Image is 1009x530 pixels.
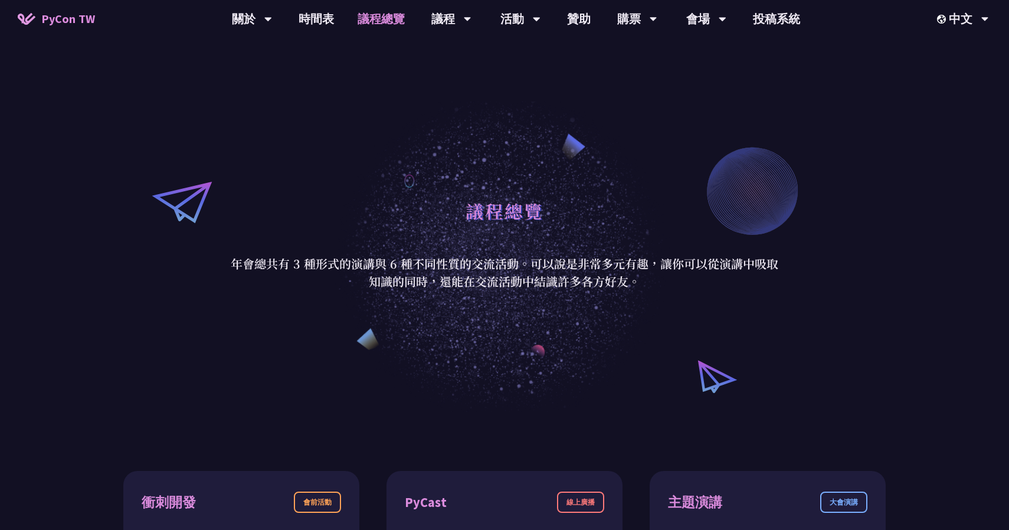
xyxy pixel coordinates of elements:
[142,492,196,513] div: 衝刺開發
[937,15,949,24] img: Locale Icon
[41,10,95,28] span: PyCon TW
[466,193,543,228] h1: 議程總覽
[294,492,341,513] div: 會前活動
[820,492,867,513] div: 大會演講
[557,492,604,513] div: 線上廣播
[230,255,779,290] p: 年會總共有 3 種形式的演講與 6 種不同性質的交流活動。可以說是非常多元有趣，讓你可以從演講中吸取知識的同時，還能在交流活動中結識許多各方好友。
[668,492,722,513] div: 主題演講
[405,492,447,513] div: PyCast
[6,4,107,34] a: PyCon TW
[18,13,35,25] img: Home icon of PyCon TW 2025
